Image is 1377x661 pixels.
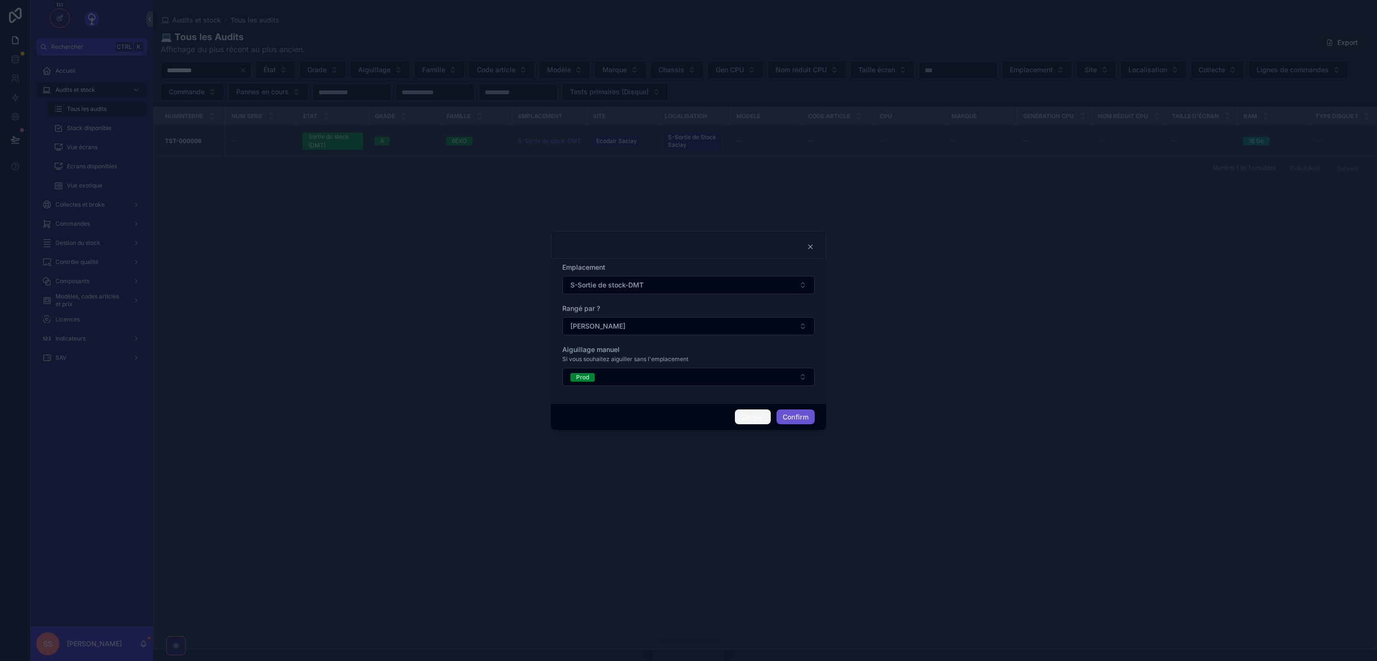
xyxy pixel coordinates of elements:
span: Emplacement [562,263,605,271]
button: Select Button [562,317,815,335]
button: Select Button [562,276,815,294]
button: Cancel [735,409,770,425]
span: Aiguillage manuel [562,345,620,353]
span: [PERSON_NAME] [570,321,625,331]
div: Prod [576,373,589,382]
button: Select Button [562,368,815,386]
button: Confirm [776,409,815,425]
span: Rangé par ? [562,304,600,312]
span: S-Sortie de stock-DMT [570,280,644,290]
span: Si vous souhaitez aiguiller sans l'emplacement [562,355,688,363]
